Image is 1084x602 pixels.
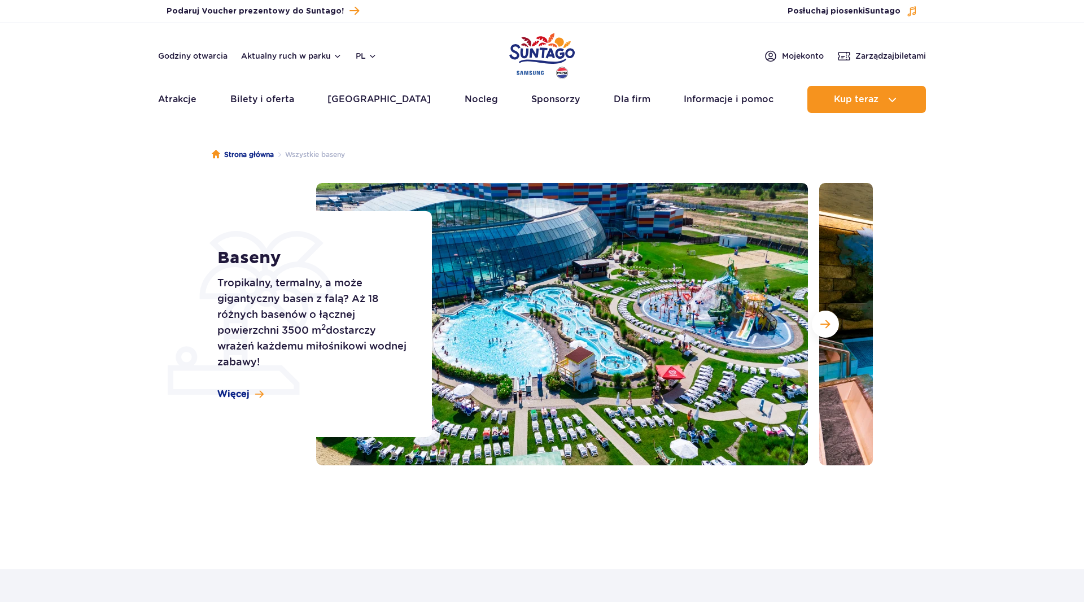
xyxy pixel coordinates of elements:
a: Podaruj Voucher prezentowy do Suntago! [167,3,359,19]
a: Bilety i oferta [230,86,294,113]
a: Godziny otwarcia [158,50,228,62]
span: Moje konto [782,50,824,62]
span: Podaruj Voucher prezentowy do Suntago! [167,6,344,17]
a: Informacje i pomoc [684,86,773,113]
button: Posłuchaj piosenkiSuntago [788,6,917,17]
span: Zarządzaj biletami [855,50,926,62]
sup: 2 [321,322,326,331]
span: Suntago [865,7,901,15]
a: [GEOGRAPHIC_DATA] [327,86,431,113]
img: Zewnętrzna część Suntago z basenami i zjeżdżalniami, otoczona leżakami i zielenią [316,183,808,465]
li: Wszystkie baseny [274,149,345,160]
a: Atrakcje [158,86,196,113]
h1: Baseny [217,248,406,268]
a: Zarządzajbiletami [837,49,926,63]
a: Sponsorzy [531,86,580,113]
span: Kup teraz [834,94,878,104]
a: Strona główna [212,149,274,160]
a: Nocleg [465,86,498,113]
p: Tropikalny, termalny, a może gigantyczny basen z falą? Aż 18 różnych basenów o łącznej powierzchn... [217,275,406,370]
button: Kup teraz [807,86,926,113]
span: Posłuchaj piosenki [788,6,901,17]
a: Dla firm [614,86,650,113]
button: Aktualny ruch w parku [241,51,342,60]
button: Następny slajd [812,311,839,338]
a: Park of Poland [509,28,575,80]
button: pl [356,50,377,62]
a: Mojekonto [764,49,824,63]
span: Więcej [217,388,250,400]
a: Więcej [217,388,264,400]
